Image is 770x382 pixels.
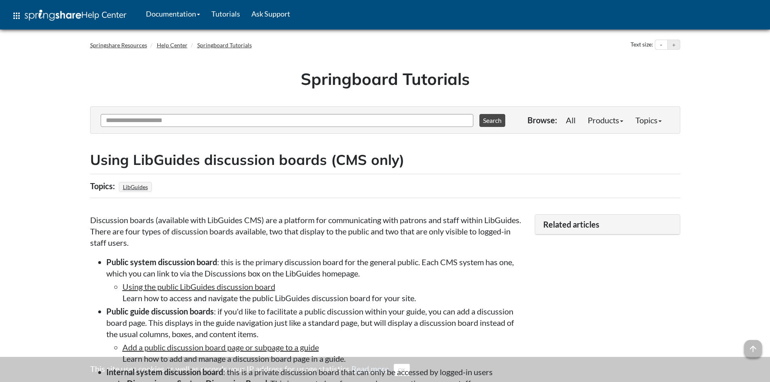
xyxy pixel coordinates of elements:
[246,4,296,24] a: Ask Support
[744,340,762,358] span: arrow_upward
[582,112,629,128] a: Products
[90,150,680,170] h2: Using LibGuides discussion boards (CMS only)
[12,11,21,21] span: apps
[527,114,557,126] p: Browse:
[629,40,655,50] div: Text size:
[744,341,762,350] a: arrow_upward
[96,68,674,90] h1: Springboard Tutorials
[543,219,599,229] span: Related articles
[122,281,527,304] li: Learn how to access and navigate the public LibGuides discussion board for your site.
[122,342,319,352] a: Add a public discussion board page or subpage to a guide
[90,178,117,194] div: Topics:
[655,40,667,50] button: Decrease text size
[122,181,149,193] a: LibGuides
[90,42,147,49] a: Springshare Resources
[106,256,527,304] li: : this is the primary discussion board for the general public. Each CMS system has one, which you...
[206,4,246,24] a: Tutorials
[106,306,214,316] strong: Public guide discussion boards
[157,42,188,49] a: Help Center
[140,4,206,24] a: Documentation
[106,306,527,364] li: : if you'd like to facilitate a public discussion within your guide, you can add a discussion boa...
[106,367,223,377] strong: Internal system discussion board
[81,9,127,20] span: Help Center
[106,257,217,267] strong: Public system discussion board
[6,4,132,28] a: apps Help Center
[122,342,527,364] li: Learn how to add and manage a discussion board page in a guide.
[479,114,505,127] button: Search
[90,214,527,248] p: Discussion boards (available with LibGuides CMS) are a platform for communicating with patrons an...
[82,363,688,376] div: This site uses cookies as well as records your IP address for usage statistics.
[668,40,680,50] button: Increase text size
[197,42,252,49] a: Springboard Tutorials
[560,112,582,128] a: All
[122,282,275,291] a: Using the public LibGuides discussion board
[629,112,668,128] a: Topics
[25,10,81,21] img: Springshare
